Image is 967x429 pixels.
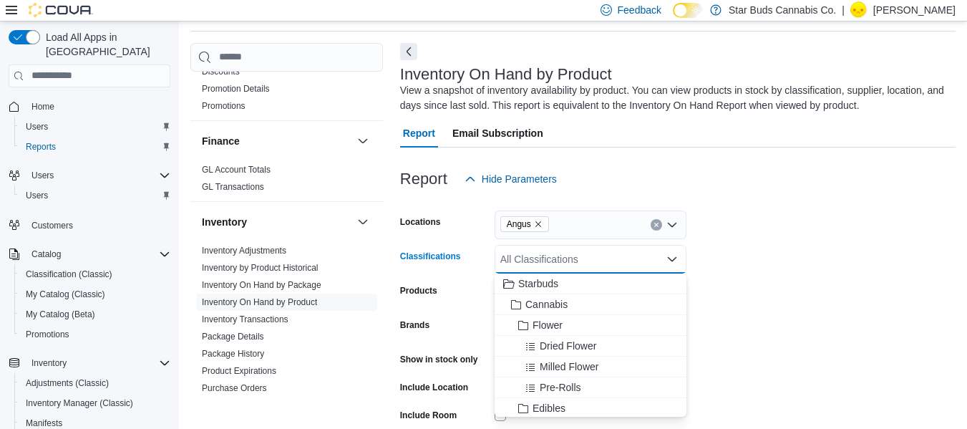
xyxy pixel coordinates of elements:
[3,165,176,185] button: Users
[202,101,246,111] a: Promotions
[507,217,531,231] span: Angus
[400,251,461,262] label: Classifications
[202,383,267,393] a: Purchase Orders
[202,100,246,112] span: Promotions
[202,279,321,291] span: Inventory On Hand by Package
[14,284,176,304] button: My Catalog (Classic)
[14,117,176,137] button: Users
[26,329,69,340] span: Promotions
[14,393,176,413] button: Inventory Manager (Classic)
[495,274,686,294] button: Starbuds
[20,266,118,283] a: Classification (Classic)
[202,280,321,290] a: Inventory On Hand by Package
[202,164,271,175] span: GL Account Totals
[20,326,170,343] span: Promotions
[534,220,543,228] button: Remove Angus from selection in this group
[202,332,264,342] a: Package Details
[202,215,351,229] button: Inventory
[403,119,435,148] span: Report
[26,167,170,184] span: Users
[3,214,176,235] button: Customers
[20,138,62,155] a: Reports
[20,187,170,204] span: Users
[202,314,288,325] span: Inventory Transactions
[14,324,176,344] button: Promotions
[20,187,54,204] a: Users
[26,355,72,372] button: Inventory
[525,297,568,312] span: Cannabis
[540,360,598,374] span: Milled Flower
[202,181,264,193] span: GL Transactions
[190,63,383,120] div: Discounts & Promotions
[26,190,48,201] span: Users
[400,43,417,60] button: Next
[459,165,563,193] button: Hide Parameters
[26,289,105,300] span: My Catalog (Classic)
[26,246,170,263] span: Catalog
[202,165,271,175] a: GL Account Totals
[400,83,948,113] div: View a snapshot of inventory availability by product. You can view products in stock by classific...
[26,246,67,263] button: Catalog
[20,118,170,135] span: Users
[202,263,319,273] a: Inventory by Product Historical
[26,97,170,115] span: Home
[14,373,176,393] button: Adjustments (Classic)
[3,96,176,117] button: Home
[202,314,288,324] a: Inventory Transactions
[202,134,240,148] h3: Finance
[26,397,133,409] span: Inventory Manager (Classic)
[31,357,67,369] span: Inventory
[26,216,170,233] span: Customers
[20,286,170,303] span: My Catalog (Classic)
[190,161,383,201] div: Finance
[400,319,429,331] label: Brands
[20,266,170,283] span: Classification (Classic)
[666,219,678,231] button: Open list of options
[202,262,319,274] span: Inventory by Product Historical
[26,141,56,153] span: Reports
[400,410,457,421] label: Include Room
[26,167,59,184] button: Users
[14,137,176,157] button: Reports
[202,182,264,192] a: GL Transactions
[202,297,317,307] a: Inventory On Hand by Product
[20,326,75,343] a: Promotions
[354,132,371,150] button: Finance
[202,134,351,148] button: Finance
[20,138,170,155] span: Reports
[20,395,139,412] a: Inventory Manager (Classic)
[202,215,247,229] h3: Inventory
[31,170,54,181] span: Users
[495,377,686,398] button: Pre-Rolls
[651,219,662,231] button: Clear input
[533,318,563,332] span: Flower
[20,375,170,392] span: Adjustments (Classic)
[14,304,176,324] button: My Catalog (Beta)
[495,315,686,336] button: Flower
[14,264,176,284] button: Classification (Classic)
[26,309,95,320] span: My Catalog (Beta)
[20,375,115,392] a: Adjustments (Classic)
[400,354,478,365] label: Show in stock only
[20,118,54,135] a: Users
[533,401,565,415] span: Edibles
[202,84,270,94] a: Promotion Details
[202,349,264,359] a: Package History
[495,398,686,419] button: Edibles
[26,217,79,234] a: Customers
[495,294,686,315] button: Cannabis
[400,66,612,83] h3: Inventory On Hand by Product
[452,119,543,148] span: Email Subscription
[202,245,286,256] span: Inventory Adjustments
[3,244,176,264] button: Catalog
[873,1,956,19] p: [PERSON_NAME]
[500,216,549,232] span: Angus
[202,246,286,256] a: Inventory Adjustments
[20,306,170,323] span: My Catalog (Beta)
[202,382,267,394] span: Purchase Orders
[26,121,48,132] span: Users
[26,355,170,372] span: Inventory
[400,170,447,188] h3: Report
[842,1,845,19] p: |
[31,249,61,260] span: Catalog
